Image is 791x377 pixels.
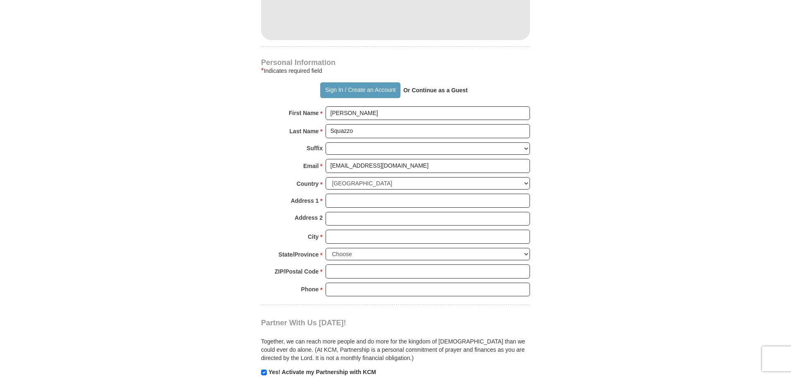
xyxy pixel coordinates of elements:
span: Partner With Us [DATE]! [261,319,346,327]
strong: First Name [289,107,319,119]
strong: Suffix [307,142,323,154]
p: Together, we can reach more people and do more for the kingdom of [DEMOGRAPHIC_DATA] than we coul... [261,337,530,362]
div: Indicates required field [261,66,530,76]
h4: Personal Information [261,59,530,66]
strong: Yes! Activate my Partnership with KCM [268,369,376,375]
strong: Address 1 [291,195,319,207]
strong: Email [303,160,319,172]
strong: Country [297,178,319,190]
strong: Address 2 [295,212,323,223]
strong: ZIP/Postal Code [275,266,319,277]
strong: Phone [301,283,319,295]
button: Sign In / Create an Account [320,82,400,98]
strong: Last Name [290,125,319,137]
strong: Or Continue as a Guest [403,87,468,94]
strong: State/Province [278,249,319,260]
strong: City [308,231,319,243]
